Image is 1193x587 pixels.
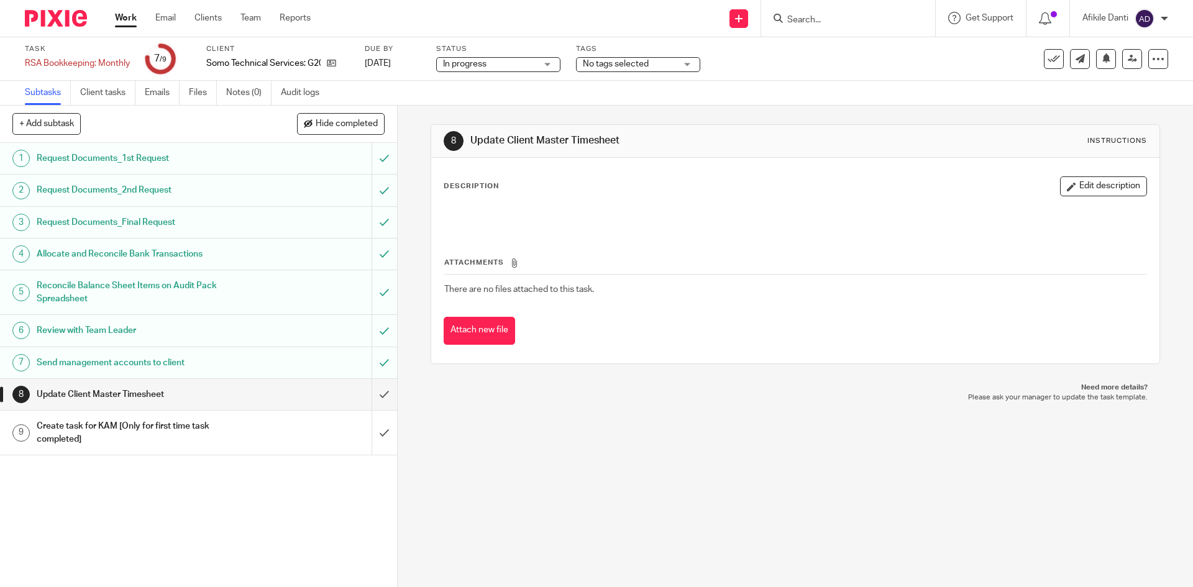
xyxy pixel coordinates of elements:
a: Work [115,12,137,24]
span: Hide completed [316,119,378,129]
button: + Add subtask [12,113,81,134]
div: 9 [12,424,30,442]
div: 5 [12,284,30,301]
p: Afikile Danti [1082,12,1128,24]
div: 8 [12,386,30,403]
h1: Update Client Master Timesheet [37,385,252,404]
div: Mark as to do [372,315,397,346]
button: Hide completed [297,113,385,134]
button: Edit description [1060,176,1147,196]
div: Mark as done [372,411,397,455]
h1: Send management accounts to client [37,353,252,372]
div: 2 [12,182,30,199]
i: Open client page [327,58,336,68]
div: 3 [12,214,30,231]
h1: Update Client Master Timesheet [470,134,822,147]
h1: Create task for KAM [Only for first time task completed] [37,417,252,448]
div: Mark as to do [372,270,397,314]
span: There are no files attached to this task. [444,285,594,294]
p: Please ask your manager to update the task template. [443,393,1147,403]
span: Attachments [444,259,504,266]
div: Mark as to do [372,143,397,174]
small: /9 [160,56,167,63]
p: Somo Technical Services: G2007 [206,57,321,70]
img: svg%3E [1135,9,1154,29]
span: No tags selected [583,60,649,68]
h1: Allocate and Reconcile Bank Transactions [37,245,252,263]
label: Tags [576,44,700,54]
a: Reassign task [1122,49,1142,69]
label: Task [25,44,130,54]
a: Files [189,81,217,105]
div: Mark as to do [372,239,397,270]
div: 7 [154,52,167,66]
p: Description [444,181,499,191]
img: Pixie [25,10,87,27]
div: 4 [12,245,30,263]
a: Clients [194,12,222,24]
a: Notes (0) [226,81,272,105]
div: 6 [12,322,30,339]
a: Team [240,12,261,24]
h1: Reconcile Balance Sheet Items on Audit Pack Spreadsheet [37,276,252,308]
a: Email [155,12,176,24]
div: 7 [12,354,30,371]
div: RSA Bookkeeping: Monthly [25,57,130,70]
a: Reports [280,12,311,24]
div: Mark as done [372,379,397,410]
a: Client tasks [80,81,135,105]
div: Instructions [1087,136,1147,146]
a: Emails [145,81,180,105]
button: Attach new file [444,317,515,345]
div: Mark as to do [372,207,397,238]
div: 1 [12,150,30,167]
h1: Request Documents_1st Request [37,149,252,168]
div: Mark as to do [372,347,397,378]
div: Mark as to do [372,175,397,206]
h1: Request Documents_Final Request [37,213,252,232]
a: Send new email to Somo Technical Services: G2007 [1070,49,1090,69]
label: Client [206,44,349,54]
label: Status [436,44,560,54]
div: 8 [444,131,464,151]
h1: Request Documents_2nd Request [37,181,252,199]
input: Search [786,15,898,26]
span: [DATE] [365,59,391,68]
h1: Review with Team Leader [37,321,252,340]
span: In progress [443,60,487,68]
label: Due by [365,44,421,54]
span: Get Support [966,14,1013,22]
button: Snooze task [1096,49,1116,69]
a: Subtasks [25,81,71,105]
a: Audit logs [281,81,329,105]
p: Need more details? [443,383,1147,393]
